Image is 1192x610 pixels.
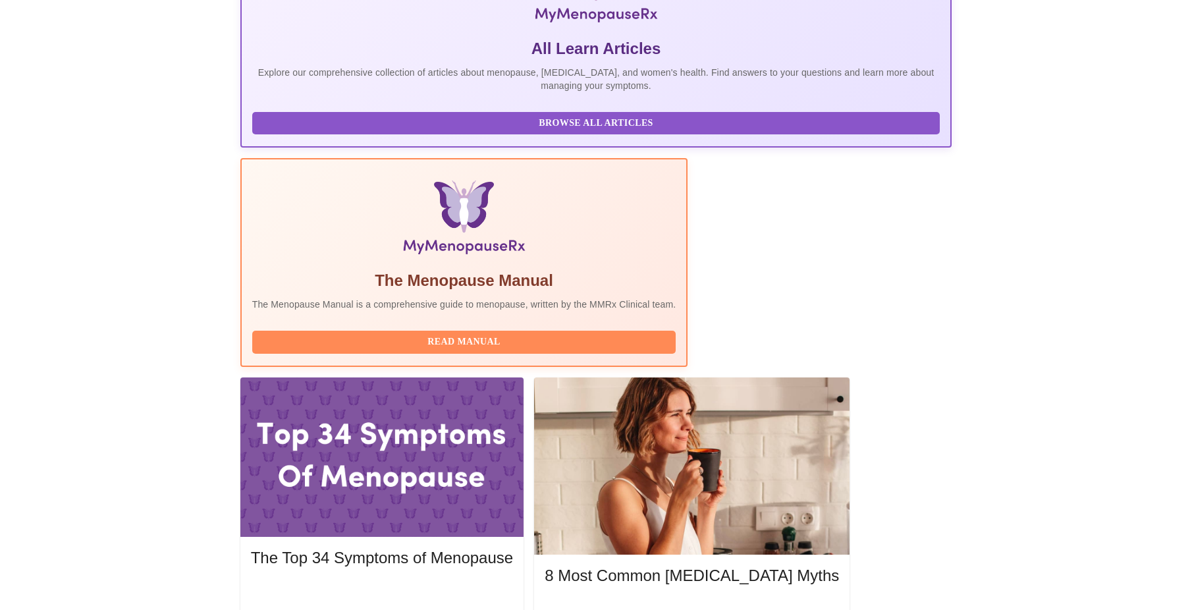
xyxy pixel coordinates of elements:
span: Read More [264,584,500,600]
span: Browse All Articles [265,115,927,132]
a: Read More [251,585,516,596]
a: Browse All Articles [252,117,944,128]
button: Browse All Articles [252,112,940,135]
p: The Menopause Manual is a comprehensive guide to menopause, written by the MMRx Clinical team. [252,298,676,311]
a: Read Manual [252,335,680,347]
p: Explore our comprehensive collection of articles about menopause, [MEDICAL_DATA], and women's hea... [252,66,940,92]
span: Read Manual [265,334,663,350]
img: Menopause Manual [319,180,609,260]
h5: All Learn Articles [252,38,940,59]
h5: 8 Most Common [MEDICAL_DATA] Myths [545,565,839,586]
h5: The Menopause Manual [252,270,676,291]
h5: The Top 34 Symptoms of Menopause [251,547,513,568]
button: Read Manual [252,331,676,354]
button: Read More [251,580,513,603]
